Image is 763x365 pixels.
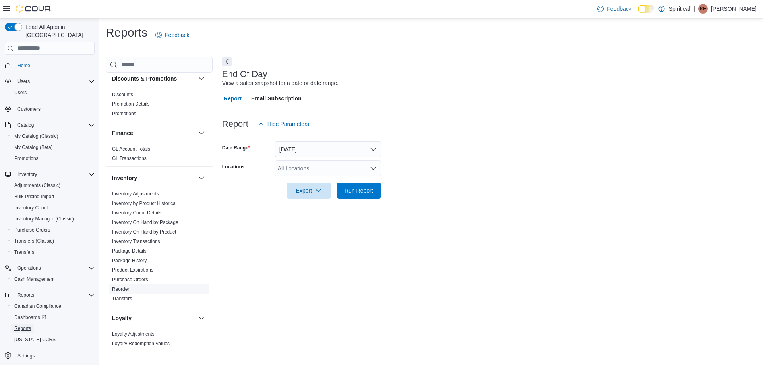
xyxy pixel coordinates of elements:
button: Loyalty [112,314,195,322]
button: Users [14,77,33,86]
a: Cash Management [11,274,58,284]
button: My Catalog (Classic) [8,131,98,142]
span: Report [224,91,242,106]
span: Loyalty Redemption Values [112,340,170,347]
span: Purchase Orders [11,225,95,235]
a: Dashboards [11,313,49,322]
span: Load All Apps in [GEOGRAPHIC_DATA] [22,23,95,39]
button: Catalog [2,120,98,131]
button: Inventory Count [8,202,98,213]
span: My Catalog (Beta) [14,144,53,151]
span: Reports [11,324,95,333]
span: Transfers [11,247,95,257]
button: Operations [2,263,98,274]
span: Inventory Transactions [112,238,160,245]
a: Reorder [112,286,129,292]
div: View a sales snapshot for a date or date range. [222,79,339,87]
button: Canadian Compliance [8,301,98,312]
button: Inventory [112,174,195,182]
span: Settings [17,353,35,359]
h1: Reports [106,25,147,41]
span: Discounts [112,91,133,98]
span: Users [11,88,95,97]
h3: Report [222,119,248,129]
a: My Catalog (Beta) [11,143,56,152]
span: Transfers [112,295,132,302]
a: Package History [112,258,147,263]
a: Transfers (Classic) [11,236,57,246]
span: Inventory On Hand by Package [112,219,178,226]
a: Inventory Count Details [112,210,162,216]
span: Inventory Manager (Classic) [11,214,95,224]
h3: Inventory [112,174,137,182]
div: Inventory [106,189,213,307]
span: Promotions [14,155,39,162]
a: Purchase Orders [11,225,54,235]
span: Customers [14,104,95,114]
span: Cash Management [11,274,95,284]
button: Purchase Orders [8,224,98,236]
a: Promotion Details [112,101,150,107]
button: Settings [2,350,98,361]
button: Catalog [14,120,37,130]
span: Feedback [165,31,189,39]
a: Inventory Transactions [112,239,160,244]
span: Users [14,89,27,96]
span: KF [700,4,706,14]
span: Home [17,62,30,69]
span: Reports [14,290,95,300]
button: Hide Parameters [255,116,312,132]
button: Promotions [8,153,98,164]
button: Finance [112,129,195,137]
span: Purchase Orders [112,276,148,283]
div: Finance [106,144,213,166]
span: My Catalog (Classic) [14,133,58,139]
span: Email Subscription [251,91,302,106]
span: GL Account Totals [112,146,150,152]
a: Loyalty Adjustments [112,331,155,337]
a: GL Transactions [112,156,147,161]
span: Operations [14,263,95,273]
button: Open list of options [370,165,376,172]
span: Inventory [14,170,95,179]
a: Users [11,88,30,97]
a: Reports [11,324,34,333]
span: Canadian Compliance [11,301,95,311]
a: Promotions [112,111,136,116]
button: Users [8,87,98,98]
a: Feedback [594,1,634,17]
span: Feedback [607,5,631,13]
label: Date Range [222,145,250,151]
button: Bulk Pricing Import [8,191,98,202]
span: Cash Management [14,276,54,282]
a: Inventory Count [11,203,51,212]
h3: Finance [112,129,133,137]
a: Inventory On Hand by Product [112,229,176,235]
span: Washington CCRS [11,335,95,344]
span: GL Transactions [112,155,147,162]
button: Inventory [197,173,206,183]
h3: Loyalty [112,314,132,322]
span: Dashboards [11,313,95,322]
span: Inventory [17,171,37,178]
span: Hide Parameters [267,120,309,128]
button: Reports [14,290,37,300]
button: Loyalty [197,313,206,323]
p: [PERSON_NAME] [711,4,757,14]
input: Dark Mode [638,5,655,13]
button: Finance [197,128,206,138]
span: Product Expirations [112,267,153,273]
a: Home [14,61,33,70]
span: Settings [14,351,95,361]
span: Reorder [112,286,129,292]
span: Transfers (Classic) [14,238,54,244]
button: My Catalog (Beta) [8,142,98,153]
button: Cash Management [8,274,98,285]
span: Bulk Pricing Import [14,193,54,200]
span: Operations [17,265,41,271]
